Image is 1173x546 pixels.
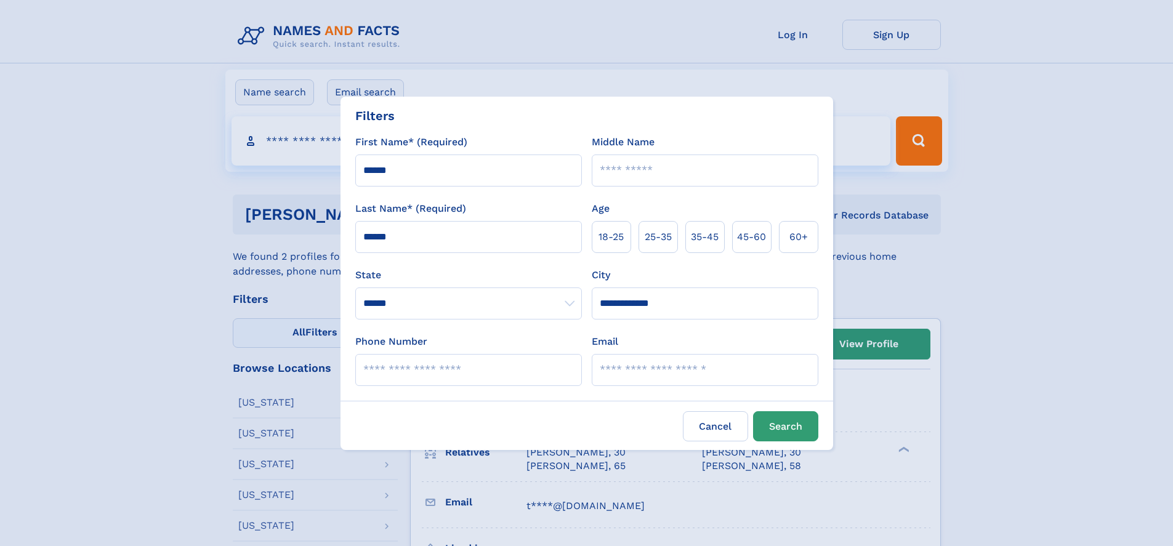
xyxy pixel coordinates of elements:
span: 60+ [789,230,808,244]
span: 35‑45 [691,230,719,244]
span: 25‑35 [645,230,672,244]
label: Age [592,201,610,216]
label: City [592,268,610,283]
div: Filters [355,106,395,125]
label: Cancel [683,411,748,441]
button: Search [753,411,818,441]
label: Last Name* (Required) [355,201,466,216]
span: 45‑60 [737,230,766,244]
label: Phone Number [355,334,427,349]
label: Email [592,334,618,349]
label: Middle Name [592,135,655,150]
span: 18‑25 [599,230,624,244]
label: State [355,268,582,283]
label: First Name* (Required) [355,135,467,150]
